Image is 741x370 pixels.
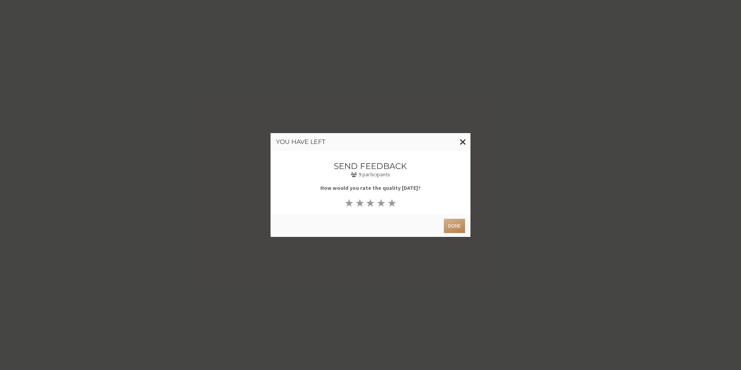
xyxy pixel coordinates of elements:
h3: You have left [276,139,465,145]
button: ★ [387,198,398,208]
button: Done [444,219,465,233]
button: ★ [344,198,355,208]
h3: Send feedback [297,162,445,171]
button: Close modal [455,133,470,151]
p: 9 participants [297,171,445,179]
button: ★ [365,198,376,208]
button: ★ [354,198,365,208]
button: ★ [376,198,387,208]
b: How would you rate the quality [DATE]? [320,184,421,191]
